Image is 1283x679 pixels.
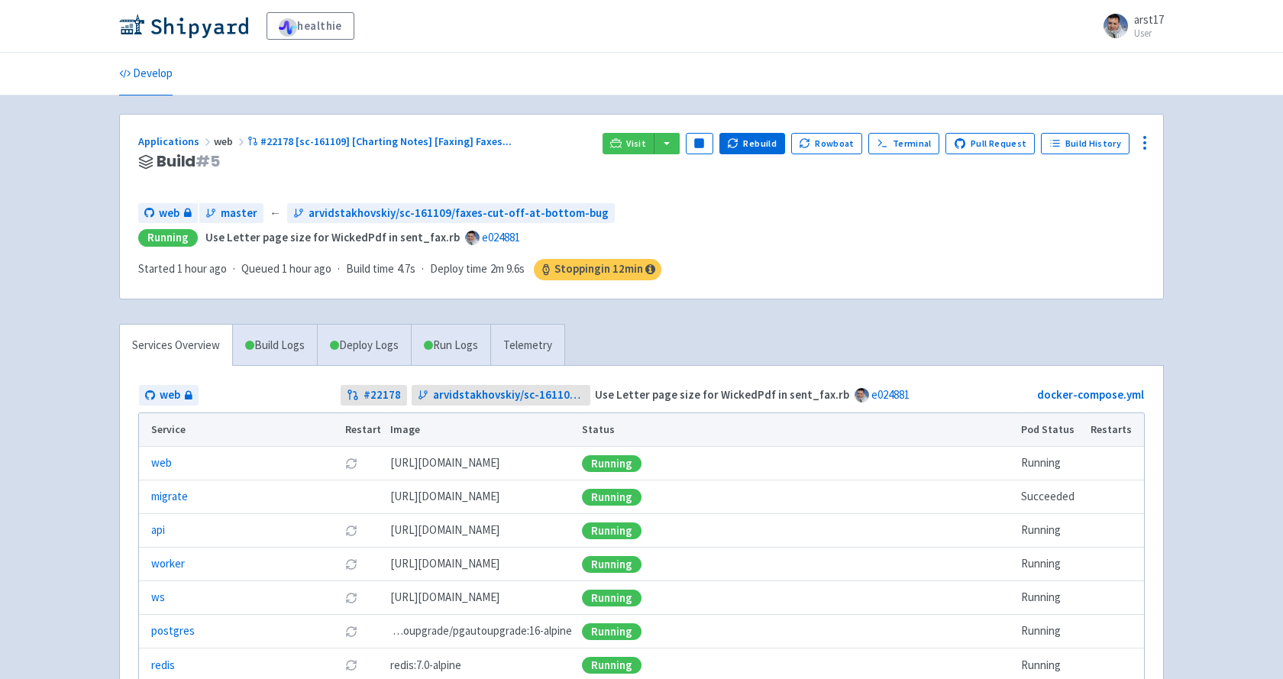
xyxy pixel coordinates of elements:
[390,622,572,640] span: pgautoupgrade/pgautoupgrade:16-alpine
[534,259,661,280] span: Stopping in 12 min
[433,386,585,404] span: arvidstakhovskiy/sc-161109/faxes-cut-off-at-bottom-bug
[221,205,257,222] span: master
[430,260,487,278] span: Deploy time
[138,261,227,276] span: Started
[151,589,165,606] a: ws
[490,325,564,367] a: Telemetry
[482,230,520,244] a: e024881
[582,590,641,606] div: Running
[364,386,401,404] strong: # 22178
[159,205,179,222] span: web
[346,260,394,278] span: Build time
[582,623,641,640] div: Running
[345,626,357,638] button: Restart pod
[390,488,499,506] span: [DOMAIN_NAME][URL]
[1016,548,1086,581] td: Running
[871,387,910,402] a: e024881
[247,134,514,148] a: #22178 [sc-161109] [Charting Notes] [Faxing] Faxes...
[138,134,214,148] a: Applications
[582,522,641,539] div: Running
[582,455,641,472] div: Running
[386,413,577,447] th: Image
[577,413,1016,447] th: Status
[390,657,461,674] span: redis:7.0-alpine
[1016,615,1086,648] td: Running
[196,150,220,172] span: # 5
[1134,12,1164,27] span: arst17
[411,325,490,367] a: Run Logs
[160,386,180,404] span: web
[138,229,198,247] div: Running
[390,555,499,573] span: [DOMAIN_NAME][URL]
[157,153,220,170] span: Build
[1016,447,1086,480] td: Running
[1134,28,1164,38] small: User
[151,622,195,640] a: postgres
[138,203,198,224] a: web
[582,556,641,573] div: Running
[791,133,863,154] button: Rowboat
[139,385,199,406] a: web
[345,659,357,671] button: Restart pod
[686,133,713,154] button: Pause
[205,230,460,244] strong: Use Letter page size for WickedPdf in sent_fax.rb
[490,260,525,278] span: 2m 9.6s
[1037,387,1144,402] a: docker-compose.yml
[1041,133,1129,154] a: Build History
[151,454,172,472] a: web
[582,489,641,506] div: Running
[340,413,386,447] th: Restart
[1086,413,1144,447] th: Restarts
[119,14,248,38] img: Shipyard logo
[151,488,188,506] a: migrate
[214,134,247,148] span: web
[595,387,849,402] strong: Use Letter page size for WickedPdf in sent_fax.rb
[119,53,173,95] a: Develop
[151,522,165,539] a: api
[412,385,591,406] a: arvidstakhovskiy/sc-161109/faxes-cut-off-at-bottom-bug
[1016,581,1086,615] td: Running
[345,558,357,571] button: Restart pod
[317,325,411,367] a: Deploy Logs
[1016,480,1086,514] td: Succeeded
[1016,514,1086,548] td: Running
[138,259,661,280] div: · · ·
[241,261,331,276] span: Queued
[719,133,785,154] button: Rebuild
[260,134,512,148] span: #22178 [sc-161109] [Charting Notes] [Faxing] Faxes ...
[345,458,357,470] button: Restart pod
[582,657,641,674] div: Running
[397,260,415,278] span: 4.7s
[390,454,499,472] span: [DOMAIN_NAME][URL]
[1016,413,1086,447] th: Pod Status
[282,261,331,276] time: 1 hour ago
[267,12,354,40] a: healthie
[626,137,646,150] span: Visit
[603,133,654,154] a: Visit
[390,522,499,539] span: [DOMAIN_NAME][URL]
[233,325,317,367] a: Build Logs
[341,385,407,406] a: #22178
[945,133,1035,154] a: Pull Request
[309,205,609,222] span: arvidstakhovskiy/sc-161109/faxes-cut-off-at-bottom-bug
[151,555,185,573] a: worker
[287,203,615,224] a: arvidstakhovskiy/sc-161109/faxes-cut-off-at-bottom-bug
[177,261,227,276] time: 1 hour ago
[1094,14,1164,38] a: arst17 User
[199,203,263,224] a: master
[120,325,232,367] a: Services Overview
[151,657,175,674] a: redis
[868,133,939,154] a: Terminal
[345,592,357,604] button: Restart pod
[345,525,357,537] button: Restart pod
[270,205,281,222] span: ←
[139,413,340,447] th: Service
[390,589,499,606] span: [DOMAIN_NAME][URL]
